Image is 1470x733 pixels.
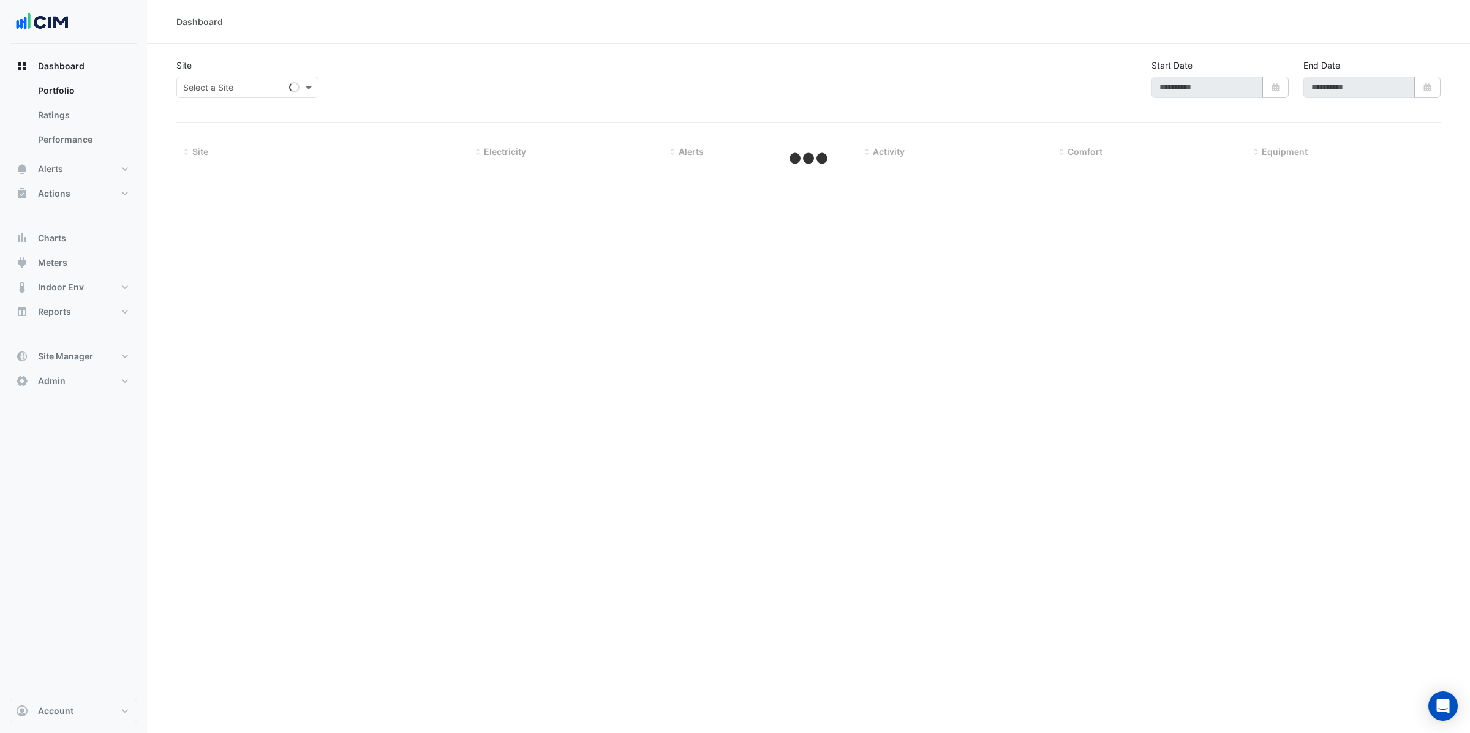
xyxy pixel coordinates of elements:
[38,350,93,363] span: Site Manager
[1068,146,1102,157] span: Comfort
[176,15,223,28] div: Dashboard
[38,60,85,72] span: Dashboard
[16,306,28,318] app-icon: Reports
[1151,59,1193,72] label: Start Date
[16,375,28,387] app-icon: Admin
[10,157,137,181] button: Alerts
[38,163,63,175] span: Alerts
[873,146,905,157] span: Activity
[38,187,70,200] span: Actions
[679,146,704,157] span: Alerts
[16,350,28,363] app-icon: Site Manager
[10,78,137,157] div: Dashboard
[38,257,67,269] span: Meters
[10,369,137,393] button: Admin
[10,54,137,78] button: Dashboard
[15,10,70,34] img: Company Logo
[176,59,192,72] label: Site
[28,103,137,127] a: Ratings
[16,281,28,293] app-icon: Indoor Env
[10,181,137,206] button: Actions
[16,232,28,244] app-icon: Charts
[16,60,28,72] app-icon: Dashboard
[10,250,137,275] button: Meters
[1262,146,1308,157] span: Equipment
[38,375,66,387] span: Admin
[1428,691,1458,721] div: Open Intercom Messenger
[10,699,137,723] button: Account
[38,232,66,244] span: Charts
[16,257,28,269] app-icon: Meters
[10,226,137,250] button: Charts
[1303,59,1340,72] label: End Date
[16,187,28,200] app-icon: Actions
[10,275,137,299] button: Indoor Env
[38,281,84,293] span: Indoor Env
[28,78,137,103] a: Portfolio
[38,705,73,717] span: Account
[38,306,71,318] span: Reports
[484,146,526,157] span: Electricity
[10,299,137,324] button: Reports
[16,163,28,175] app-icon: Alerts
[10,344,137,369] button: Site Manager
[192,146,208,157] span: Site
[28,127,137,152] a: Performance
